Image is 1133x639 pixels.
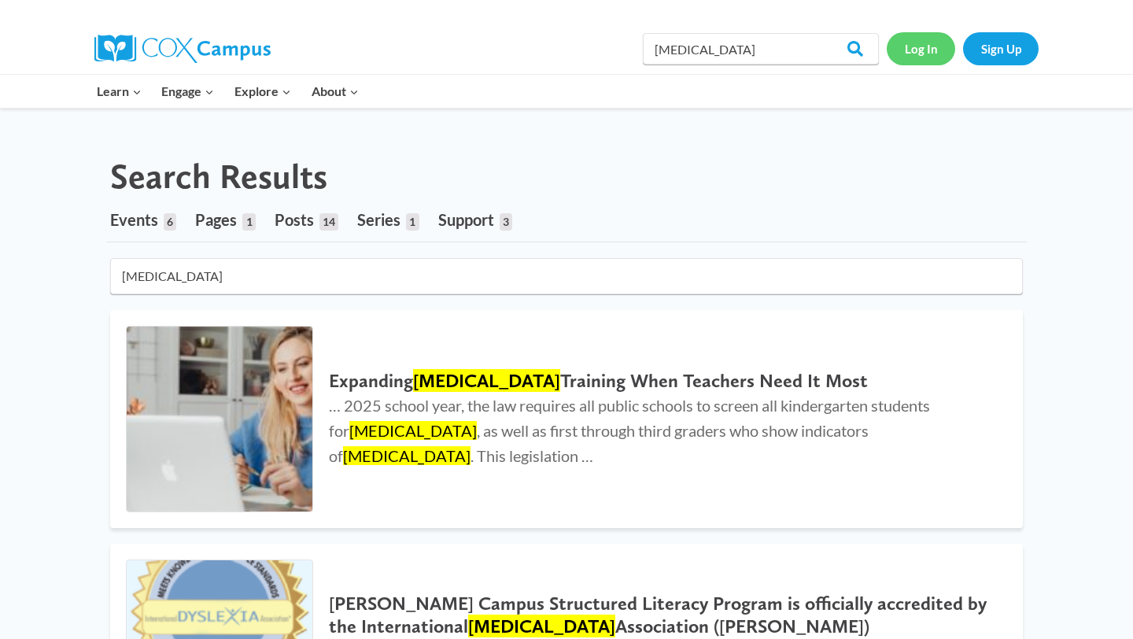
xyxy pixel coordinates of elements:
[195,210,237,229] span: Pages
[357,198,419,242] a: Series1
[164,213,176,231] span: 6
[275,210,314,229] span: Posts
[110,210,158,229] span: Events
[413,369,560,392] mark: [MEDICAL_DATA]
[329,370,991,393] h2: Expanding Training When Teachers Need It Most
[500,213,512,231] span: 3
[110,198,176,242] a: Events6
[87,75,368,108] nav: Primary Navigation
[152,75,225,108] button: Child menu of Engage
[887,32,955,65] a: Log In
[357,210,400,229] span: Series
[343,446,471,465] mark: [MEDICAL_DATA]
[195,198,255,242] a: Pages1
[94,35,271,63] img: Cox Campus
[110,310,1023,529] a: Expanding Dyslexia Training When Teachers Need It Most Expanding[MEDICAL_DATA]Training When Teach...
[110,258,1023,294] input: Search for...
[110,156,327,198] h1: Search Results
[438,210,494,229] span: Support
[275,198,338,242] a: Posts14
[468,615,615,637] mark: [MEDICAL_DATA]
[319,213,338,231] span: 14
[406,213,419,231] span: 1
[329,396,930,465] span: … 2025 school year, the law requires all public schools to screen all kindergarten students for ,...
[301,75,369,108] button: Child menu of About
[887,32,1039,65] nav: Secondary Navigation
[643,33,879,65] input: Search Cox Campus
[329,593,991,638] h2: [PERSON_NAME] Campus Structured Literacy Program is officially accredited by the International As...
[438,198,512,242] a: Support3
[87,75,152,108] button: Child menu of Learn
[349,421,477,440] mark: [MEDICAL_DATA]
[127,327,312,512] img: Expanding Dyslexia Training When Teachers Need It Most
[224,75,301,108] button: Child menu of Explore
[242,213,255,231] span: 1
[963,32,1039,65] a: Sign Up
